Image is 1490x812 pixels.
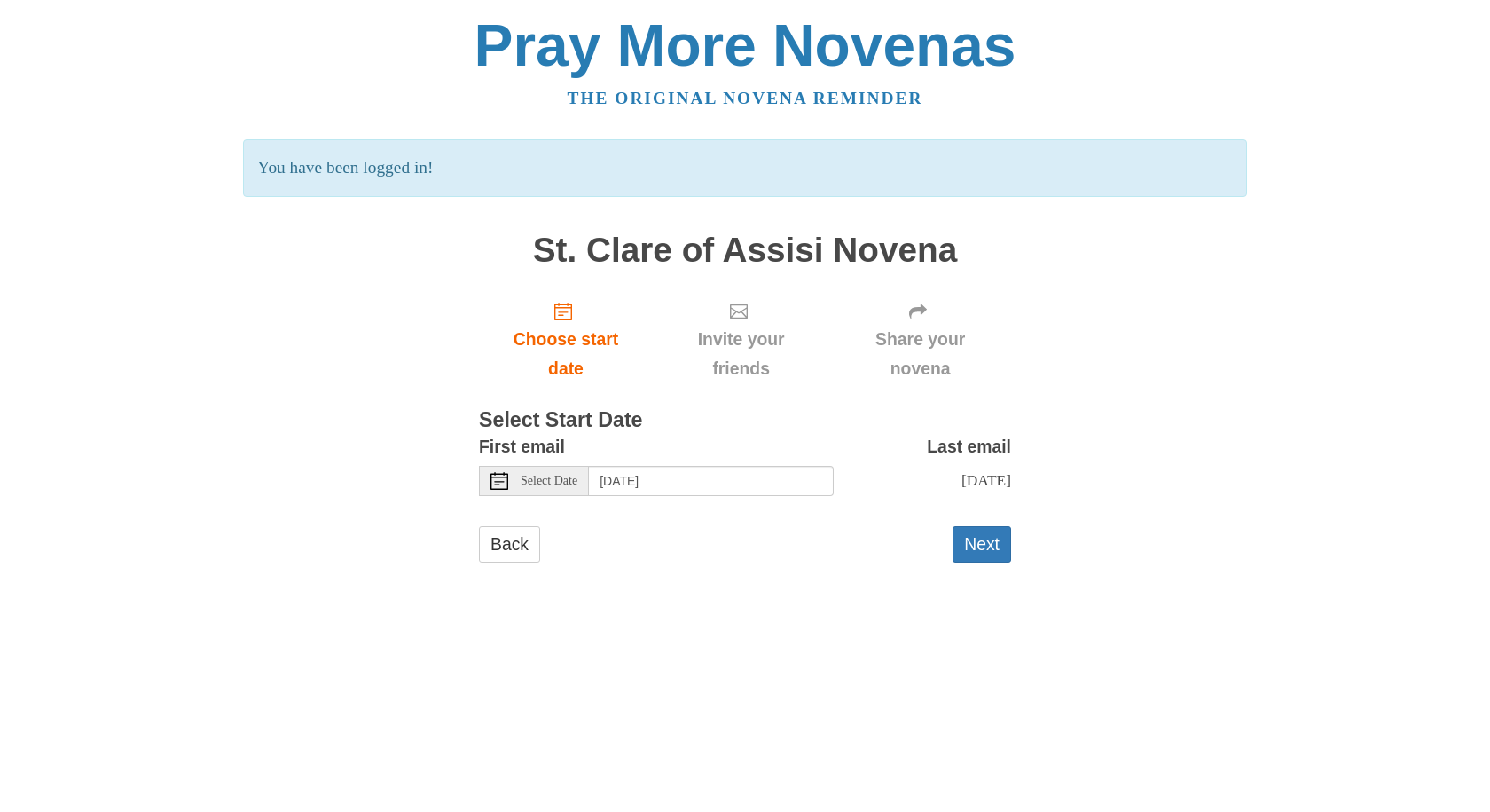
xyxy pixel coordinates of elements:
[479,432,565,461] label: First email
[568,89,923,107] a: The original novena reminder
[479,526,540,563] a: Back
[829,287,1011,392] div: Click "Next" to confirm your start date first.
[847,325,993,383] span: Share your novena
[479,287,653,392] a: Choose start date
[521,475,577,487] span: Select Date
[479,232,1011,270] h1: St. Clare of Assisi Novena
[961,471,1011,489] span: [DATE]
[497,325,635,383] span: Choose start date
[653,287,829,392] div: Click "Next" to confirm your start date first.
[953,526,1011,563] button: Next
[243,139,1246,197] p: You have been logged in!
[670,325,812,383] span: Invite your friends
[927,432,1011,461] label: Last email
[479,409,1011,432] h3: Select Start Date
[474,12,1016,78] a: Pray More Novenas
